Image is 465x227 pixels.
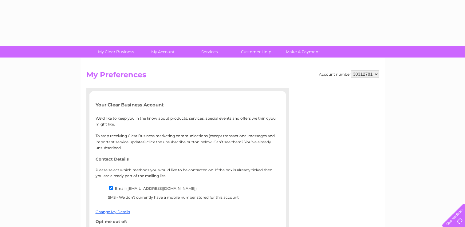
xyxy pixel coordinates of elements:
a: Change My Details [96,209,130,214]
h2: My Preferences [86,70,379,82]
a: Make A Payment [278,46,328,58]
p: We’d like to keep you in the know about products, services, special events and offers we think yo... [96,115,280,151]
h5: Your Clear Business Account [96,102,280,107]
a: Services [184,46,235,58]
h4: Opt me out of: [96,219,280,224]
a: Customer Help [231,46,282,58]
h4: Contact Details [96,157,280,161]
div: Account number [319,70,379,78]
a: My Account [137,46,188,58]
a: My Clear Business [91,46,141,58]
li: SMS - We don't currently have a mobile number stored for this account [108,194,280,203]
p: Please select which methods you would like to be contacted on. If the box is already ticked then ... [96,167,280,179]
label: Email ([EMAIL_ADDRESS][DOMAIN_NAME]) [115,186,197,191]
